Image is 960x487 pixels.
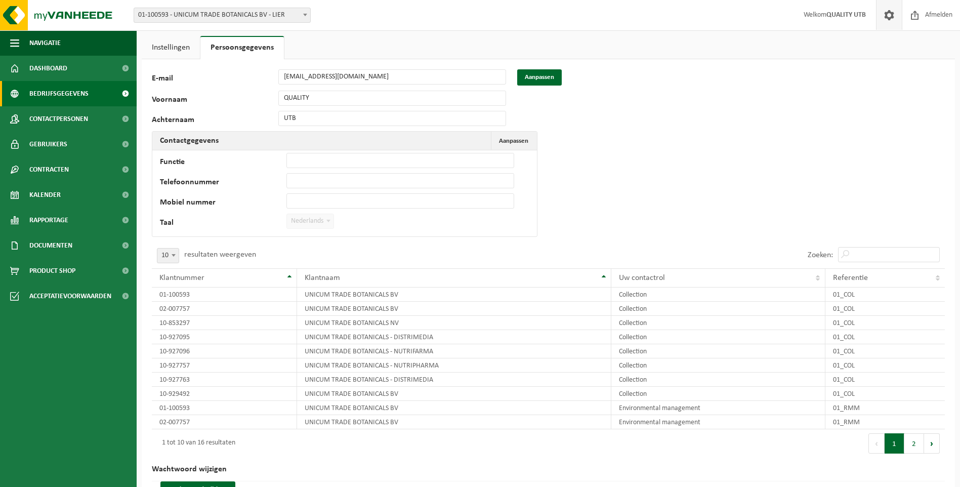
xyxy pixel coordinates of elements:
label: Achternaam [152,116,278,126]
td: UNICUM TRADE BOTANICALS BV [297,415,611,429]
span: Bedrijfsgegevens [29,81,89,106]
td: UNICUM TRADE BOTANICALS - DISTRIMEDIA [297,373,611,387]
td: 01_COL [825,316,945,330]
td: 10-927763 [152,373,297,387]
label: resultaten weergeven [184,251,256,259]
td: 10-853297 [152,316,297,330]
button: Aanpassen [491,132,536,150]
td: 01-100593 [152,401,297,415]
td: 01-100593 [152,288,297,302]
td: 02-007757 [152,302,297,316]
span: Nederlands [287,214,333,228]
td: Collection [611,316,825,330]
label: E-mail [152,74,278,86]
button: Previous [868,433,885,454]
td: 01_COL [825,358,945,373]
span: Rapportage [29,208,68,233]
a: Persoonsgegevens [200,36,284,59]
td: Collection [611,373,825,387]
label: Zoeken: [808,251,833,259]
td: Collection [611,302,825,316]
td: UNICUM TRADE BOTANICALS BV [297,302,611,316]
td: Environmental management [611,401,825,415]
span: Contracten [29,157,69,182]
span: Gebruikers [29,132,67,157]
button: 1 [885,433,904,454]
td: 01_COL [825,330,945,344]
td: UNICUM TRADE BOTANICALS - DISTRIMEDIA [297,330,611,344]
span: 10 [157,248,179,263]
td: UNICUM TRADE BOTANICALS NV [297,316,611,330]
span: 10 [157,249,179,263]
span: Navigatie [29,30,61,56]
td: 01_RMM [825,415,945,429]
label: Taal [160,219,286,229]
span: Documenten [29,233,72,258]
span: 01-100593 - UNICUM TRADE BOTANICALS BV - LIER [134,8,310,22]
label: Functie [160,158,286,168]
td: UNICUM TRADE BOTANICALS BV [297,387,611,401]
td: 10-929492 [152,387,297,401]
td: 10-927757 [152,358,297,373]
span: Klantnummer [159,274,204,282]
span: Klantnaam [305,274,340,282]
td: 10-927095 [152,330,297,344]
span: 01-100593 - UNICUM TRADE BOTANICALS BV - LIER [134,8,311,23]
span: Dashboard [29,56,67,81]
td: Environmental management [611,415,825,429]
td: 10-927096 [152,344,297,358]
td: Collection [611,387,825,401]
label: Mobiel nummer [160,198,286,209]
span: Aanpassen [499,138,528,144]
button: Aanpassen [517,69,562,86]
label: Telefoonnummer [160,178,286,188]
div: 1 tot 10 van 16 resultaten [157,434,235,453]
td: 01_COL [825,344,945,358]
td: 01_RMM [825,401,945,415]
h2: Wachtwoord wijzigen [152,458,945,481]
span: Kalender [29,182,61,208]
span: Product Shop [29,258,75,283]
span: Uw contactrol [619,274,665,282]
button: 2 [904,433,924,454]
a: Instellingen [142,36,200,59]
td: UNICUM TRADE BOTANICALS - NUTRIPHARMA [297,358,611,373]
td: UNICUM TRADE BOTANICALS - NUTRIFARMA [297,344,611,358]
input: E-mail [278,69,506,85]
span: Nederlands [286,214,334,229]
td: Collection [611,344,825,358]
td: 01_COL [825,302,945,316]
button: Next [924,433,940,454]
span: Contactpersonen [29,106,88,132]
td: UNICUM TRADE BOTANICALS BV [297,288,611,302]
strong: QUALITY UTB [826,11,866,19]
td: 01_COL [825,373,945,387]
h2: Contactgegevens [152,132,226,150]
td: Collection [611,330,825,344]
td: Collection [611,358,825,373]
label: Voornaam [152,96,278,106]
span: Acceptatievoorwaarden [29,283,111,309]
td: 01_COL [825,387,945,401]
td: Collection [611,288,825,302]
td: 02-007757 [152,415,297,429]
td: 01_COL [825,288,945,302]
td: UNICUM TRADE BOTANICALS BV [297,401,611,415]
span: Referentie [833,274,868,282]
